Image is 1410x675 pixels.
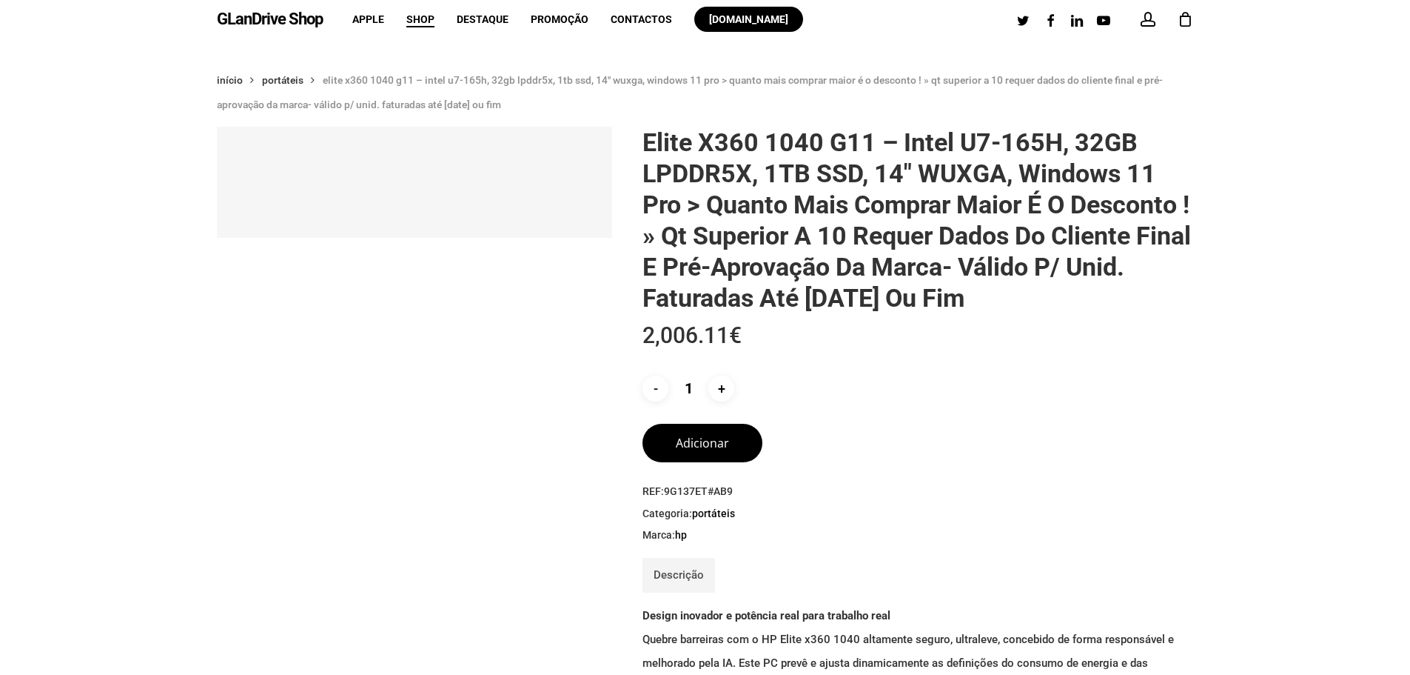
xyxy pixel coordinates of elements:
[708,376,734,402] input: +
[406,13,434,25] span: Shop
[671,376,705,402] input: Product quantity
[642,485,1193,499] span: REF:
[217,74,1163,110] span: Elite x360 1040 G11 – Intel U7-165H, 32GB LPDDR5X, 1TB SSD, 14″ WUXGA, Windows 11 Pro > Quanto ma...
[654,558,704,593] a: Descrição
[664,485,733,497] span: 9G137ET#AB9
[642,322,742,348] bdi: 2,006.11
[457,14,508,24] a: Destaque
[531,13,588,25] span: Promoção
[642,424,762,462] button: Adicionar
[611,14,672,24] a: Contactos
[642,127,1193,313] h1: Elite x360 1040 G11 – Intel U7-165H, 32GB LPDDR5X, 1TB SSD, 14″ WUXGA, Windows 11 Pro > Quanto ma...
[692,507,735,520] a: Portáteis
[709,13,788,25] span: [DOMAIN_NAME]
[694,14,803,24] a: [DOMAIN_NAME]
[611,13,672,25] span: Contactos
[217,73,243,87] a: Início
[352,14,384,24] a: Apple
[729,322,742,348] span: €
[352,13,384,25] span: Apple
[642,528,1193,543] span: Marca:
[406,14,434,24] a: Shop
[262,73,303,87] a: Portáteis
[642,609,890,622] b: Design inovador e potência real para trabalho real
[217,11,323,27] a: GLanDrive Shop
[457,13,508,25] span: Destaque
[675,528,687,542] a: HP
[642,507,1193,522] span: Categoria:
[531,14,588,24] a: Promoção
[642,376,668,402] input: -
